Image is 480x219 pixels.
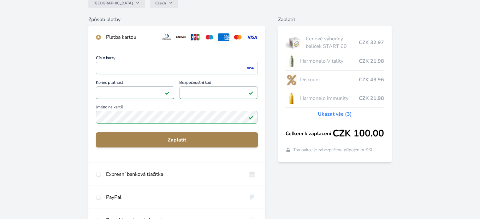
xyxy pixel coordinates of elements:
img: Platné pole [248,115,253,120]
iframe: Iframe pro bezpečnostní kód [182,88,255,97]
span: CZK 21.98 [359,57,384,65]
span: Číslo karty [96,56,258,62]
span: Harmonelo Vitality [300,57,359,65]
h6: Zaplatit [278,16,392,23]
span: [GEOGRAPHIC_DATA] [93,1,133,6]
img: Platné pole [165,90,170,95]
img: IMMUNITY_se_stinem_x-lo.jpg [286,90,298,106]
span: Discount [300,76,356,84]
span: Celkem k zaplacení [286,130,333,137]
span: Czech [155,1,166,6]
h6: Způsob platby [88,16,265,23]
span: Jméno na kartě [96,105,258,111]
button: Zaplatit [96,132,258,147]
input: Jméno na kartěPlatné pole [96,111,258,124]
span: Cenově výhodný balíček START 60 [306,35,359,50]
img: onlineBanking_CZ.svg [246,170,258,178]
img: Platné pole [248,90,253,95]
span: CZK 21.98 [359,95,384,102]
div: Expresní banková tlačítka [106,170,241,178]
span: CZK 100.00 [333,128,384,139]
img: jcb.svg [189,33,201,41]
a: Ukázat vše (3) [318,110,352,118]
img: discover.svg [175,33,187,41]
span: Konec platnosti [96,81,174,86]
span: Zaplatit [101,136,252,144]
span: Harmonelo Immunity [300,95,359,102]
iframe: Iframe pro datum vypršení platnosti [99,88,171,97]
span: Transakce je zabezpečena připojením SSL [293,147,374,153]
img: mc.svg [232,33,244,41]
iframe: Iframe pro číslo karty [99,64,255,72]
div: PayPal [106,193,241,201]
span: -CZK 43.96 [357,76,384,84]
div: Platba kartou [106,33,156,41]
img: maestro.svg [204,33,215,41]
img: paypal.svg [246,193,258,201]
img: discount-lo.png [286,72,298,88]
img: visa [246,65,254,71]
img: CLEAN_VITALITY_se_stinem_x-lo.jpg [286,53,298,69]
span: CZK 32.97 [359,39,384,46]
span: Bezpečnostní kód [179,81,258,86]
img: diners.svg [161,33,173,41]
img: start.jpg [286,35,304,50]
img: visa.svg [246,33,258,41]
img: amex.svg [218,33,229,41]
